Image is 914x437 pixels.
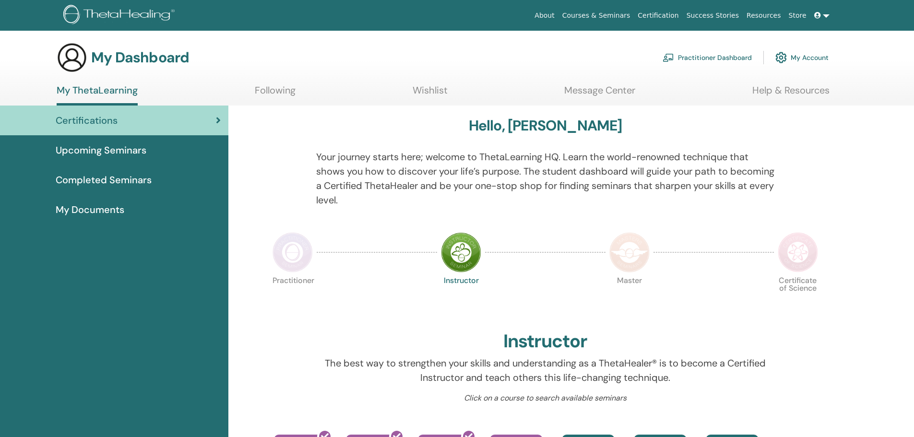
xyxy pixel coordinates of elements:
a: Resources [743,7,785,24]
p: Instructor [441,277,481,317]
p: Your journey starts here; welcome to ThetaLearning HQ. Learn the world-renowned technique that sh... [316,150,774,207]
img: cog.svg [775,49,787,66]
a: My Account [775,47,829,68]
img: Certificate of Science [778,232,818,272]
h2: Instructor [503,331,587,353]
a: My ThetaLearning [57,84,138,106]
img: Practitioner [273,232,313,272]
p: The best way to strengthen your skills and understanding as a ThetaHealer® is to become a Certifi... [316,356,774,385]
a: Message Center [564,84,635,103]
p: Click on a course to search available seminars [316,392,774,404]
img: generic-user-icon.jpg [57,42,87,73]
a: Courses & Seminars [558,7,634,24]
img: logo.png [63,5,178,26]
span: Completed Seminars [56,173,152,187]
h3: My Dashboard [91,49,189,66]
a: Store [785,7,810,24]
a: About [531,7,558,24]
a: Wishlist [413,84,448,103]
a: Success Stories [683,7,743,24]
a: Certification [634,7,682,24]
a: Practitioner Dashboard [663,47,752,68]
img: Master [609,232,650,272]
img: chalkboard-teacher.svg [663,53,674,62]
img: Instructor [441,232,481,272]
span: Upcoming Seminars [56,143,146,157]
a: Help & Resources [752,84,830,103]
span: My Documents [56,202,124,217]
h3: Hello, [PERSON_NAME] [469,117,622,134]
p: Master [609,277,650,317]
span: Certifications [56,113,118,128]
p: Practitioner [273,277,313,317]
a: Following [255,84,296,103]
p: Certificate of Science [778,277,818,317]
